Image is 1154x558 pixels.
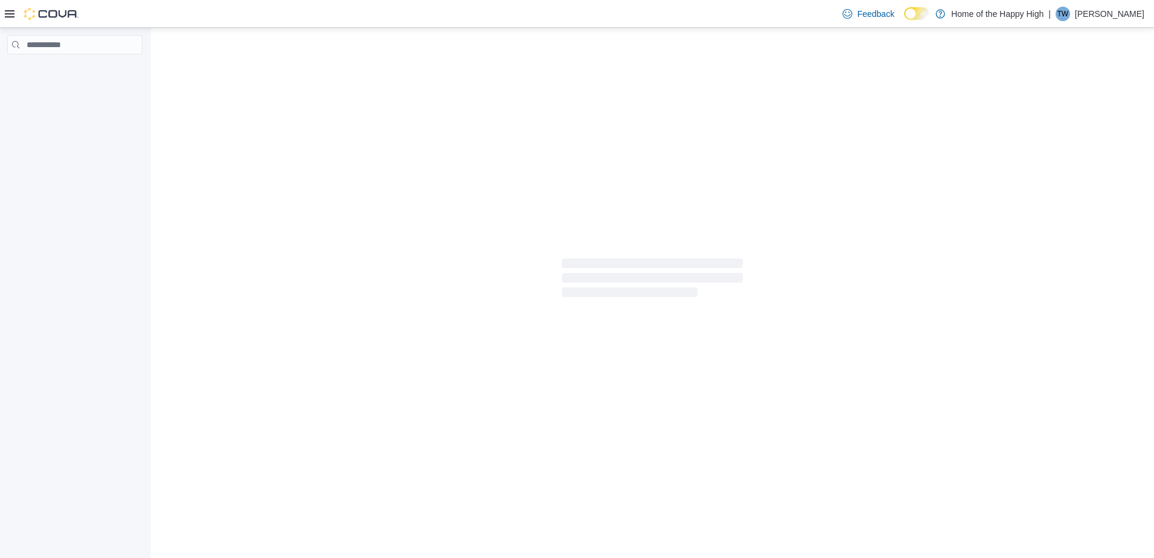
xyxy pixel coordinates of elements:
span: Dark Mode [904,20,905,21]
a: Feedback [838,2,899,26]
p: Home of the Happy High [951,7,1044,21]
p: [PERSON_NAME] [1075,7,1144,21]
p: | [1048,7,1051,21]
span: Feedback [857,8,894,20]
nav: Complex example [7,57,142,86]
div: Tim Weakley [1056,7,1070,21]
input: Dark Mode [904,7,929,20]
img: Cova [24,8,78,20]
span: TW [1057,7,1069,21]
span: Loading [562,261,743,300]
